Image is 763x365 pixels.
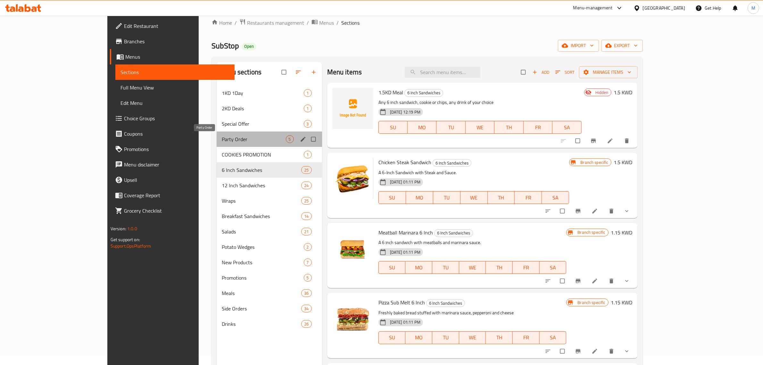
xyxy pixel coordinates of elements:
[124,38,230,45] span: Branches
[601,40,643,52] button: export
[439,123,463,132] span: TU
[558,40,599,52] button: import
[124,161,230,168] span: Menu disclaimer
[544,193,567,202] span: SA
[381,263,403,272] span: SU
[217,85,322,101] div: 1KD 1Day1
[387,249,423,255] span: [DATE] 01:11 PM
[378,121,408,134] button: SU
[586,134,602,148] button: Branch-specific-item
[551,67,579,77] span: Sort items
[526,123,550,132] span: FR
[115,64,235,80] a: Sections
[387,319,423,325] span: [DATE] 01:11 PM
[404,89,443,97] div: 6 Inch Sandwiches
[463,193,485,202] span: WE
[302,321,311,327] span: 26
[607,42,638,50] span: export
[222,120,303,128] span: Special Offer
[620,344,635,358] button: show more
[497,123,521,132] span: TH
[486,331,513,344] button: TH
[311,19,334,27] a: Menus
[301,212,311,220] div: items
[432,261,459,274] button: TU
[643,4,685,12] div: [GEOGRAPHIC_DATA]
[387,109,423,115] span: [DATE] 12:19 PM
[222,289,301,297] span: Meals
[571,344,586,358] button: Branch-specific-item
[556,345,570,357] span: Select to update
[408,333,430,342] span: MO
[319,19,334,27] span: Menus
[222,166,301,174] div: 6 Inch Sandwiches
[460,191,488,204] button: WE
[436,121,465,134] button: TU
[115,80,235,95] a: Full Menu View
[541,344,556,358] button: sort-choices
[301,197,311,205] div: items
[217,178,322,193] div: 12 Inch Sandwiches24
[624,278,630,284] svg: Show Choices
[409,193,431,202] span: MO
[222,151,303,158] div: COOKIES PROMOTION
[332,298,373,339] img: Pizza Sub Melt 6 Inch
[304,89,312,97] div: items
[426,299,465,307] div: 6 Inch Sandwiches
[222,305,301,312] span: Side Orders
[304,244,311,250] span: 2
[217,116,322,132] div: Special Offer3
[332,228,373,269] img: Meatball Marinara 6 Inch
[111,225,126,233] span: Version:
[336,19,339,27] li: /
[378,191,406,204] button: SU
[217,301,322,316] div: Side Orders34
[381,193,403,202] span: SU
[302,229,311,235] span: 21
[304,90,311,96] span: 1
[222,228,301,235] div: Salads
[304,151,312,158] div: items
[488,333,510,342] span: TH
[541,204,556,218] button: sort-choices
[604,204,620,218] button: delete
[378,169,569,177] p: A 6-Inch Sandwich with Steak and Sauce.
[217,316,322,332] div: Drinks26
[517,193,539,202] span: FR
[378,88,403,97] span: 1.5KD Meal
[433,159,471,167] div: 6 Inch Sandwiches
[302,290,311,296] span: 36
[124,22,230,30] span: Edit Restaurant
[604,274,620,288] button: delete
[531,67,551,77] button: Add
[217,239,322,255] div: Potato Wedges2
[304,152,311,158] span: 1
[611,298,633,307] h6: 1.15 KWD
[110,188,235,203] a: Coverage Report
[571,204,586,218] button: Branch-specific-item
[579,66,638,78] button: Manage items
[304,105,312,112] div: items
[614,88,633,97] h6: 1.5 KWD
[620,204,635,218] button: show more
[378,309,567,317] p: Freshly baked bread stuffed with marinara sauce, pepperoni and cheese
[433,159,471,167] span: 6 Inch Sandwiches
[304,120,312,128] div: items
[120,99,230,107] span: Edit Menu
[302,213,311,219] span: 14
[304,274,312,282] div: items
[592,208,599,214] a: Edit menu item
[540,261,567,274] button: SA
[302,182,311,189] span: 24
[219,67,261,77] h2: Menu sections
[222,89,303,97] div: 1KD 1Day
[751,4,755,12] span: M
[217,224,322,239] div: Salads21
[247,19,304,27] span: Restaurants management
[556,205,570,217] span: Select to update
[556,275,570,287] span: Select to update
[620,274,635,288] button: show more
[542,263,564,272] span: SA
